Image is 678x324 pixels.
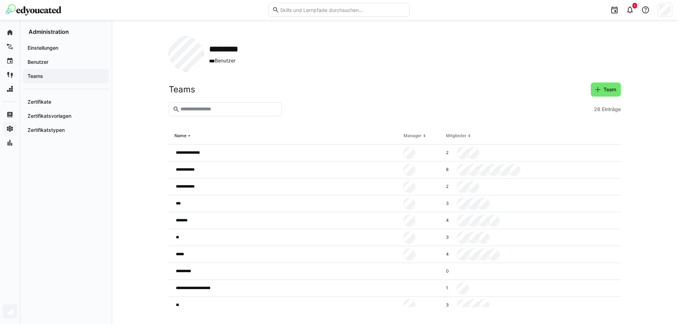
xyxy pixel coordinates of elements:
[446,302,454,308] span: 3
[446,184,454,189] span: 2
[446,268,454,274] span: 0
[209,57,251,65] span: Benutzer
[602,106,621,113] span: Einträge
[446,251,454,257] span: 4
[446,234,454,240] span: 3
[174,133,186,139] div: Name
[594,106,600,113] span: 28
[602,86,617,93] span: Team
[404,133,422,139] div: Manager
[169,84,195,95] h2: Teams
[446,285,454,291] span: 1
[446,150,454,155] span: 2
[591,82,621,97] button: Team
[446,201,454,206] span: 3
[446,218,454,223] span: 4
[446,167,454,172] span: 8
[446,133,466,139] div: Mitglieder
[634,4,636,8] span: 1
[279,7,406,13] input: Skills und Lernpfade durchsuchen…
